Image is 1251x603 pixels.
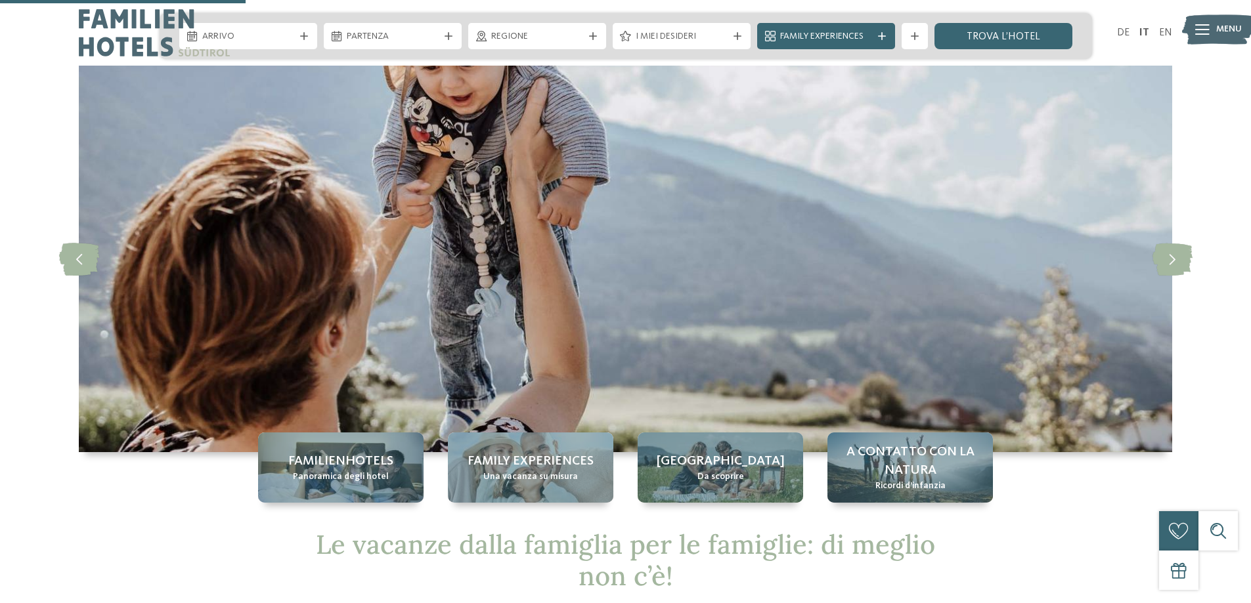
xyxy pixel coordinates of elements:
[875,480,946,493] span: Ricordi d’infanzia
[1159,28,1172,38] a: EN
[288,452,393,470] span: Familienhotels
[316,528,935,593] span: Le vacanze dalla famiglia per le famiglie: di meglio non c’è!
[1117,28,1130,38] a: DE
[483,470,578,484] span: Una vacanza su misura
[1216,23,1242,36] span: Menu
[638,432,803,503] a: FAMILY TIME👪 | Vacanze in famiglia: con noi avete fatto centro [GEOGRAPHIC_DATA] Da scoprire
[468,452,594,470] span: Family experiences
[827,432,993,503] a: FAMILY TIME👪 | Vacanze in famiglia: con noi avete fatto centro A contatto con la natura Ricordi d...
[293,470,389,484] span: Panoramica degli hotel
[657,452,785,470] span: [GEOGRAPHIC_DATA]
[841,443,980,480] span: A contatto con la natura
[448,432,613,503] a: FAMILY TIME👪 | Vacanze in famiglia: con noi avete fatto centro Family experiences Una vacanza su ...
[79,66,1172,452] img: FAMILY TIME👪 | Vacanze in famiglia: con noi avete fatto centro
[258,432,424,503] a: FAMILY TIME👪 | Vacanze in famiglia: con noi avete fatto centro Familienhotels Panoramica degli hotel
[697,470,744,484] span: Da scoprire
[1139,28,1149,38] a: IT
